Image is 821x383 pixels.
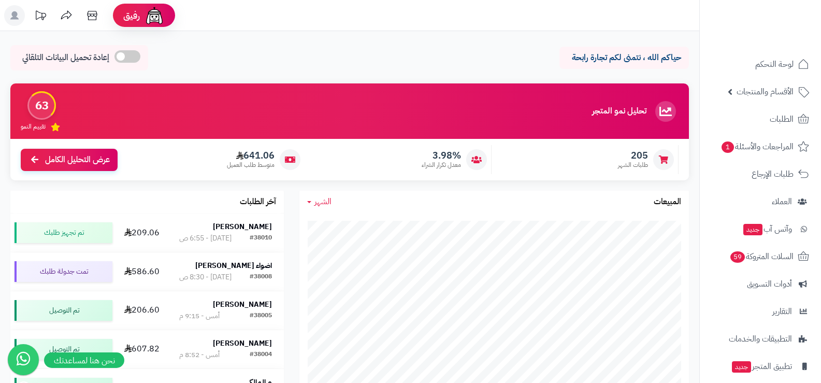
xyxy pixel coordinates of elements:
a: العملاء [706,189,815,214]
a: طلبات الإرجاع [706,162,815,187]
a: عرض التحليل الكامل [21,149,118,171]
div: أمس - 9:15 م [179,311,220,321]
span: إعادة تحميل البيانات التلقائي [22,52,109,64]
h3: المبيعات [654,197,681,207]
div: #38005 [250,311,272,321]
a: لوحة التحكم [706,52,815,77]
h3: تحليل نمو المتجر [592,107,646,116]
span: التقارير [772,304,792,319]
span: جديد [743,224,762,235]
span: رفيق [123,9,140,22]
span: أدوات التسويق [747,277,792,291]
span: العملاء [772,194,792,209]
td: 209.06 [117,214,167,252]
a: السلات المتروكة59 [706,244,815,269]
span: 641.06 [227,150,275,161]
span: معدل تكرار الشراء [422,161,461,169]
a: وآتس آبجديد [706,217,815,242]
div: #38004 [250,350,272,360]
div: [DATE] - 6:55 ص [179,233,232,244]
a: التقارير [706,299,815,324]
div: تم التوصيل [15,339,112,360]
span: الشهر [314,195,332,208]
span: تطبيق المتجر [731,359,792,374]
span: 1 [722,141,734,153]
span: لوحة التحكم [755,57,794,72]
div: #38010 [250,233,272,244]
div: تم تجهيز طلبك [15,222,112,243]
strong: [PERSON_NAME] [213,299,272,310]
span: 205 [618,150,648,161]
p: حياكم الله ، نتمنى لكم تجارة رابحة [567,52,681,64]
div: تم التوصيل [15,300,112,321]
strong: [PERSON_NAME] [213,338,272,349]
a: أدوات التسويق [706,272,815,296]
img: ai-face.png [144,5,165,26]
h3: آخر الطلبات [240,197,276,207]
a: تحديثات المنصة [27,5,53,29]
span: تقييم النمو [21,122,46,131]
span: وآتس آب [742,222,792,236]
td: 607.82 [117,330,167,368]
strong: اضواء [PERSON_NAME] [195,260,272,271]
div: أمس - 8:52 م [179,350,220,360]
span: المراجعات والأسئلة [721,139,794,154]
td: 206.60 [117,291,167,330]
span: الأقسام والمنتجات [737,84,794,99]
span: عرض التحليل الكامل [45,154,110,166]
span: التطبيقات والخدمات [729,332,792,346]
span: الطلبات [770,112,794,126]
div: [DATE] - 8:30 ص [179,272,232,282]
strong: [PERSON_NAME] [213,221,272,232]
a: المراجعات والأسئلة1 [706,134,815,159]
div: تمت جدولة طلبك [15,261,112,282]
span: 3.98% [422,150,461,161]
span: جديد [732,361,751,373]
span: طلبات الشهر [618,161,648,169]
td: 586.60 [117,252,167,291]
a: الشهر [307,196,332,208]
div: #38008 [250,272,272,282]
span: متوسط طلب العميل [227,161,275,169]
a: تطبيق المتجرجديد [706,354,815,379]
span: طلبات الإرجاع [752,167,794,181]
span: السلات المتروكة [729,249,794,264]
a: الطلبات [706,107,815,132]
span: 59 [730,251,745,263]
a: التطبيقات والخدمات [706,327,815,351]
